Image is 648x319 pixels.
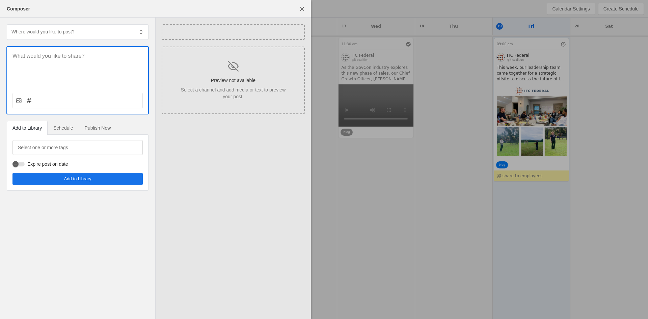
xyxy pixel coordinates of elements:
button: Add to Library [12,173,143,185]
div: Select a channel and add media or text to preview your post. [179,86,287,100]
label: Expire post on date [25,161,68,167]
div: Composer [7,5,30,12]
span: Schedule [53,126,73,130]
span: Add to Library [12,126,42,130]
input: Where would you like to post? [11,28,134,36]
span: Publish Now [85,126,111,130]
button: List channels [135,26,147,38]
div: Preview not available [211,77,255,84]
span: Add to Library [64,176,91,182]
mat-label: Select one or more tags [18,143,68,152]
